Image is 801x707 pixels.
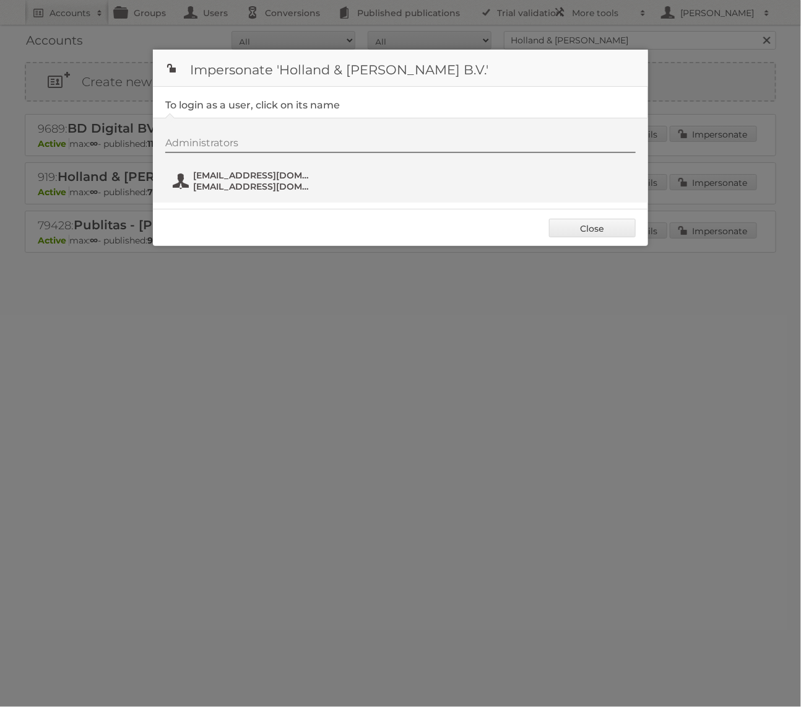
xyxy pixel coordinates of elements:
button: [EMAIL_ADDRESS][DOMAIN_NAME] [EMAIL_ADDRESS][DOMAIN_NAME] [171,169,317,193]
div: Administrators [165,137,636,153]
span: [EMAIL_ADDRESS][DOMAIN_NAME] [193,170,313,181]
a: Close [549,219,636,237]
span: [EMAIL_ADDRESS][DOMAIN_NAME] [193,181,313,192]
legend: To login as a user, click on its name [165,99,340,111]
h1: Impersonate 'Holland & [PERSON_NAME] B.V.' [153,50,648,87]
